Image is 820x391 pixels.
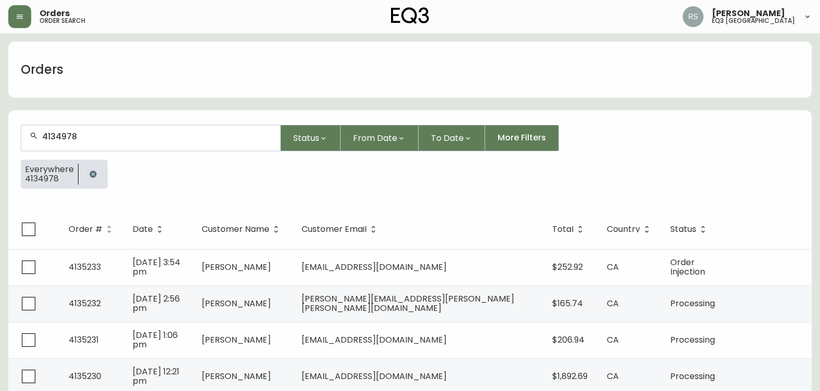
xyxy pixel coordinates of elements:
span: [EMAIL_ADDRESS][DOMAIN_NAME] [302,334,447,346]
span: Total [552,225,587,234]
span: Status [670,225,710,234]
span: [DATE] 3:54 pm [133,256,180,278]
span: 4134978 [25,174,74,184]
span: Order # [69,225,116,234]
span: Total [552,226,574,232]
span: $206.94 [552,334,584,346]
span: [DATE] 2:56 pm [133,293,180,314]
span: [EMAIL_ADDRESS][DOMAIN_NAME] [302,261,447,273]
span: More Filters [498,132,546,144]
span: [PERSON_NAME] [202,297,271,309]
span: Status [670,226,696,232]
img: 8fb1f8d3fb383d4dec505d07320bdde0 [683,6,704,27]
span: $165.74 [552,297,583,309]
span: Customer Name [202,225,283,234]
h5: eq3 [GEOGRAPHIC_DATA] [712,18,795,24]
span: [EMAIL_ADDRESS][DOMAIN_NAME] [302,370,447,382]
button: More Filters [485,125,559,151]
span: Date [133,226,153,232]
span: Processing [670,334,715,346]
span: 4135231 [69,334,99,346]
input: Search [42,132,272,141]
span: To Date [431,132,464,145]
span: Customer Email [302,226,367,232]
span: Country [607,226,640,232]
span: Order Injection [670,256,705,278]
span: From Date [353,132,397,145]
span: $1,892.69 [552,370,588,382]
span: Processing [670,297,715,309]
span: Order # [69,226,102,232]
span: [PERSON_NAME] [202,334,271,346]
span: 4135230 [69,370,101,382]
button: Status [281,125,341,151]
h1: Orders [21,61,63,79]
button: From Date [341,125,419,151]
span: [PERSON_NAME][EMAIL_ADDRESS][PERSON_NAME][PERSON_NAME][DOMAIN_NAME] [302,293,514,314]
span: [PERSON_NAME] [712,9,785,18]
span: 4135232 [69,297,101,309]
span: [DATE] 1:06 pm [133,329,178,350]
span: CA [607,261,619,273]
h5: order search [40,18,85,24]
span: Status [293,132,319,145]
img: logo [391,7,429,24]
span: 4135233 [69,261,101,273]
span: Country [607,225,654,234]
span: Customer Email [302,225,380,234]
span: Orders [40,9,70,18]
span: Everywhere [25,165,74,174]
button: To Date [419,125,485,151]
span: [DATE] 12:21 pm [133,366,179,387]
span: [PERSON_NAME] [202,370,271,382]
span: CA [607,370,619,382]
span: Processing [670,370,715,382]
span: CA [607,297,619,309]
span: $252.92 [552,261,583,273]
span: [PERSON_NAME] [202,261,271,273]
span: Date [133,225,166,234]
span: Customer Name [202,226,269,232]
span: CA [607,334,619,346]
